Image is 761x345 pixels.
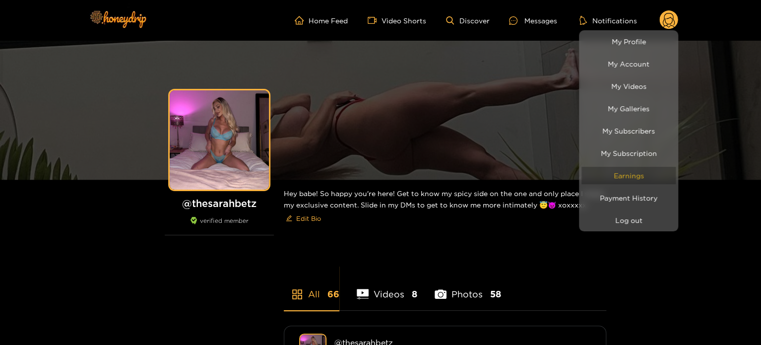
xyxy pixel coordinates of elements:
[581,33,676,50] a: My Profile
[581,189,676,207] a: Payment History
[581,55,676,72] a: My Account
[581,167,676,184] a: Earnings
[581,77,676,95] a: My Videos
[581,122,676,139] a: My Subscribers
[581,100,676,117] a: My Galleries
[581,211,676,229] button: Log out
[581,144,676,162] a: My Subscription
